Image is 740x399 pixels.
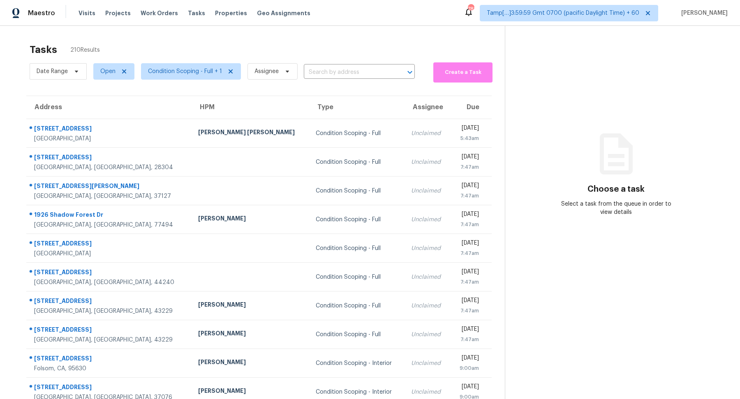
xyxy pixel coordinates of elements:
[411,158,444,166] div: Unclaimed
[457,192,479,200] div: 7:47am
[34,192,185,200] div: [GEOGRAPHIC_DATA], [GEOGRAPHIC_DATA], 37127
[34,354,185,365] div: [STREET_ADDRESS]
[405,96,450,119] th: Assignee
[309,96,405,119] th: Type
[141,9,178,17] span: Work Orders
[316,129,398,138] div: Condition Scoping - Full
[148,67,222,76] span: Condition Scoping - Full + 1
[316,216,398,224] div: Condition Scoping - Full
[198,387,303,397] div: [PERSON_NAME]
[457,296,479,307] div: [DATE]
[198,214,303,225] div: [PERSON_NAME]
[198,300,303,311] div: [PERSON_NAME]
[34,365,185,373] div: Folsom, CA, 95630
[34,124,185,135] div: [STREET_ADDRESS]
[316,330,398,339] div: Condition Scoping - Full
[561,200,672,216] div: Select a task from the queue in order to view details
[304,66,392,79] input: Search by address
[411,388,444,396] div: Unclaimed
[34,268,185,278] div: [STREET_ADDRESS]
[457,268,479,278] div: [DATE]
[457,153,479,163] div: [DATE]
[457,364,479,372] div: 9:00am
[457,249,479,257] div: 7:47am
[411,330,444,339] div: Unclaimed
[316,388,398,396] div: Condition Scoping - Interior
[457,335,479,344] div: 7:47am
[316,187,398,195] div: Condition Scoping - Full
[34,326,185,336] div: [STREET_ADDRESS]
[34,307,185,315] div: [GEOGRAPHIC_DATA], [GEOGRAPHIC_DATA], 43229
[411,302,444,310] div: Unclaimed
[457,325,479,335] div: [DATE]
[411,273,444,281] div: Unclaimed
[28,9,55,17] span: Maestro
[457,163,479,171] div: 7:47am
[411,359,444,367] div: Unclaimed
[34,250,185,258] div: [GEOGRAPHIC_DATA]
[457,124,479,134] div: [DATE]
[457,210,479,220] div: [DATE]
[411,187,444,195] div: Unclaimed
[215,9,247,17] span: Properties
[34,383,185,393] div: [STREET_ADDRESS]
[34,221,185,229] div: [GEOGRAPHIC_DATA], [GEOGRAPHIC_DATA], 77494
[34,163,185,172] div: [GEOGRAPHIC_DATA], [GEOGRAPHIC_DATA], 28304
[450,96,492,119] th: Due
[678,9,728,17] span: [PERSON_NAME]
[316,302,398,310] div: Condition Scoping - Full
[198,329,303,339] div: [PERSON_NAME]
[254,67,279,76] span: Assignee
[316,158,398,166] div: Condition Scoping - Full
[316,273,398,281] div: Condition Scoping - Full
[437,68,488,77] span: Create a Task
[34,135,185,143] div: [GEOGRAPHIC_DATA]
[34,239,185,250] div: [STREET_ADDRESS]
[587,185,645,193] h3: Choose a task
[34,278,185,287] div: [GEOGRAPHIC_DATA], [GEOGRAPHIC_DATA], 44240
[411,216,444,224] div: Unclaimed
[457,383,479,393] div: [DATE]
[433,62,493,83] button: Create a Task
[100,67,116,76] span: Open
[192,96,309,119] th: HPM
[34,297,185,307] div: [STREET_ADDRESS]
[79,9,95,17] span: Visits
[457,134,479,142] div: 5:43am
[487,9,639,17] span: Tamp[…]3:59:59 Gmt 0700 (pacific Daylight Time) + 60
[457,307,479,315] div: 7:47am
[198,128,303,138] div: [PERSON_NAME] [PERSON_NAME]
[411,129,444,138] div: Unclaimed
[34,182,185,192] div: [STREET_ADDRESS][PERSON_NAME]
[198,358,303,368] div: [PERSON_NAME]
[257,9,310,17] span: Geo Assignments
[34,336,185,344] div: [GEOGRAPHIC_DATA], [GEOGRAPHIC_DATA], 43229
[316,359,398,367] div: Condition Scoping - Interior
[457,181,479,192] div: [DATE]
[457,220,479,229] div: 7:47am
[30,46,57,54] h2: Tasks
[105,9,131,17] span: Projects
[188,10,205,16] span: Tasks
[411,244,444,252] div: Unclaimed
[404,66,416,78] button: Open
[37,67,68,76] span: Date Range
[34,211,185,221] div: 1926 Shadow Forest Dr
[457,278,479,286] div: 7:47am
[26,96,192,119] th: Address
[457,239,479,249] div: [DATE]
[34,153,185,163] div: [STREET_ADDRESS]
[70,46,100,54] span: 210 Results
[316,244,398,252] div: Condition Scoping - Full
[468,5,474,13] div: 781
[457,354,479,364] div: [DATE]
